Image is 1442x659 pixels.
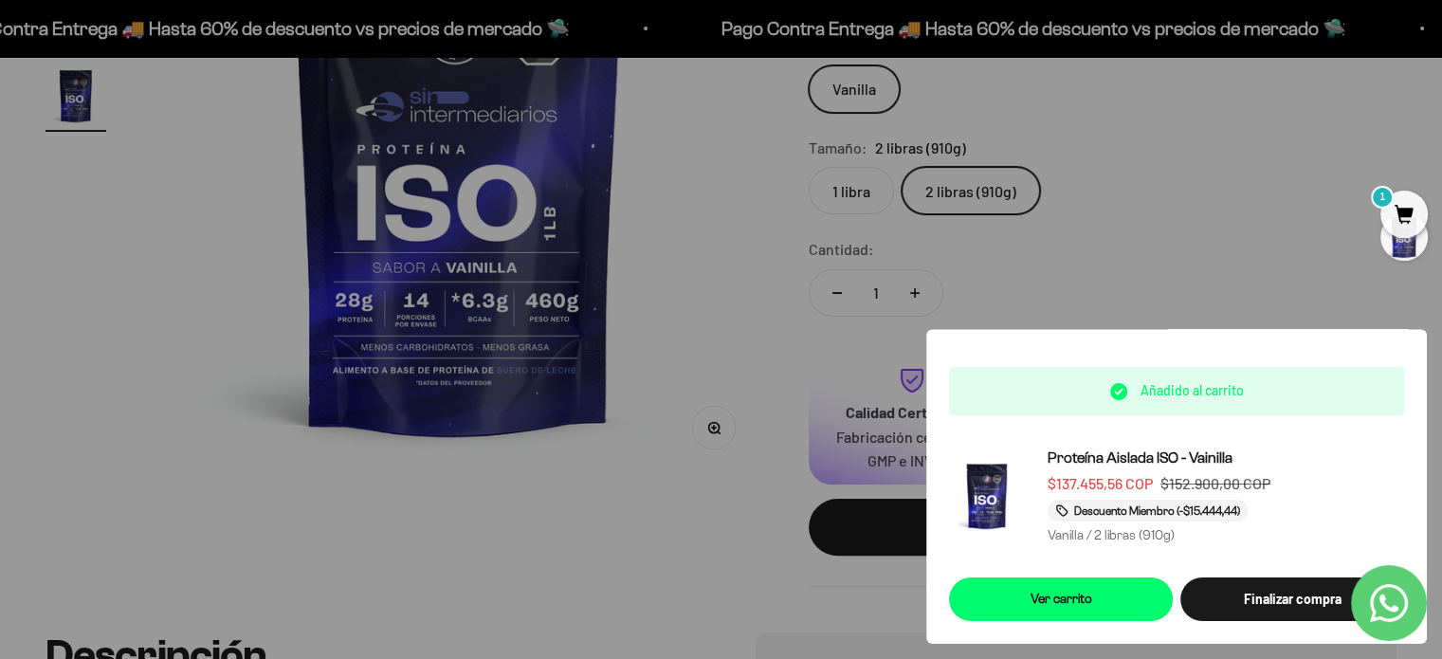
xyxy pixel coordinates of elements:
[1023,425,1183,473] p: Dosis clínicas para resultados máximos
[846,403,978,421] strong: Calidad Certificada:
[1029,403,1177,421] strong: Eficacia Comprobada:
[809,136,867,160] legend: Tamaño:
[308,295,390,328] span: Enviar
[714,13,1339,44] p: Pago Contra Entrega 🚚 Hasta 60% de descuento vs precios de mercado 🛸
[809,499,1396,556] button: Añadir al carrito
[1371,186,1394,209] mark: 1
[306,295,392,328] button: EnviarCerrar
[24,174,392,208] div: No, me voy a otro lugar
[24,134,392,168] div: Sí, pero por el costo de la membresía
[46,65,106,132] button: Ir al artículo 4
[24,251,392,285] div: Aún no estoy seguro.
[831,425,992,473] p: Fabricación certificada GMP e INVIMA
[875,136,966,160] span: 2 libras (910g)
[1380,206,1428,227] a: 1
[24,31,392,79] p: ¿Te vas de nuestro sitio para comparar precios con la competencia?
[809,237,874,262] label: Cantidad:
[46,65,106,126] img: Proteína Aislada ISO - Vainilla
[887,270,942,316] button: Aumentar cantidad
[810,270,865,316] button: Reducir cantidad
[1230,403,1357,421] strong: Precio Inteligente:
[24,95,392,129] div: Sí, voy a comparar
[847,515,1359,540] div: Añadir al carrito
[24,212,392,247] div: No, solo estaba navegando
[1214,425,1374,473] p: Ahorra 40% modelo ágil sin intermediarios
